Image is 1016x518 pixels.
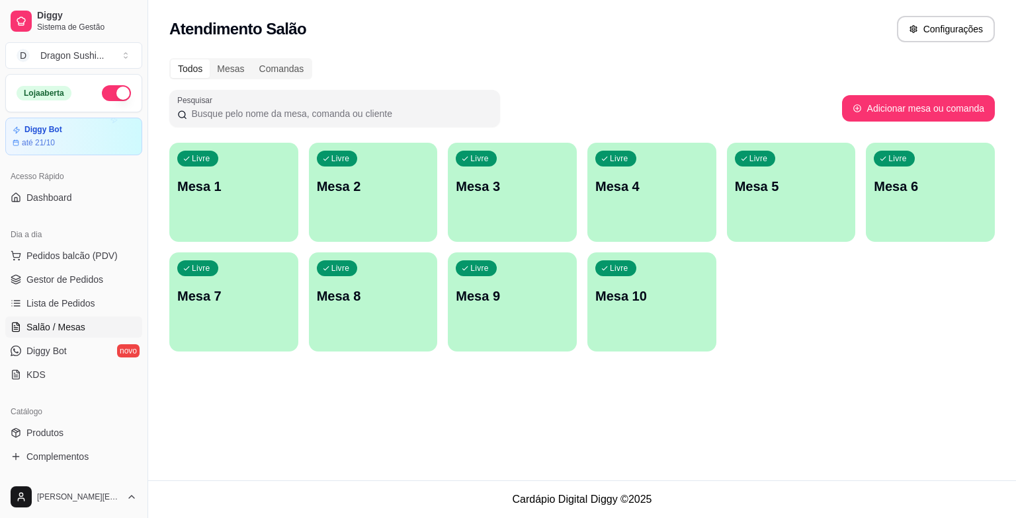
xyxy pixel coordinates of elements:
a: KDS [5,364,142,385]
div: Comandas [252,59,312,78]
button: LivreMesa 7 [169,252,298,351]
button: Configurações [897,16,995,42]
div: Catálogo [5,401,142,422]
p: Livre [749,153,768,164]
button: Adicionar mesa ou comanda [842,95,995,122]
span: Diggy Bot [26,344,67,357]
p: Livre [192,153,210,164]
button: LivreMesa 1 [169,143,298,242]
span: Dashboard [26,191,72,204]
a: Diggy Botnovo [5,340,142,361]
span: [PERSON_NAME][EMAIL_ADDRESS][DOMAIN_NAME] [37,492,121,502]
p: Mesa 9 [456,287,569,305]
article: até 21/10 [22,137,55,148]
span: Sistema de Gestão [37,22,137,32]
div: Loja aberta [17,86,71,100]
span: Diggy [37,10,137,22]
p: Mesa 1 [177,177,290,196]
p: Livre [610,153,628,164]
span: D [17,49,30,62]
a: Dashboard [5,187,142,208]
button: LivreMesa 5 [727,143,856,242]
span: KDS [26,368,46,381]
button: LivreMesa 8 [309,252,438,351]
h2: Atendimento Salão [169,18,306,40]
button: LivreMesa 9 [448,252,577,351]
div: Todos [171,59,210,78]
p: Mesa 7 [177,287,290,305]
p: Livre [470,153,489,164]
div: Acesso Rápido [5,166,142,187]
span: Complementos [26,450,89,463]
a: Gestor de Pedidos [5,269,142,290]
button: Alterar Status [102,85,131,101]
button: LivreMesa 10 [587,252,716,351]
div: Dragon Sushi ... [40,49,105,62]
button: LivreMesa 3 [448,143,577,242]
p: Mesa 2 [317,177,430,196]
div: Dia a dia [5,224,142,245]
button: Pedidos balcão (PDV) [5,245,142,266]
div: Mesas [210,59,251,78]
a: Diggy Botaté 21/10 [5,118,142,155]
p: Mesa 5 [735,177,848,196]
button: LivreMesa 4 [587,143,716,242]
button: LivreMesa 6 [866,143,995,242]
span: Pedidos balcão (PDV) [26,249,118,262]
a: Produtos [5,422,142,443]
p: Mesa 3 [456,177,569,196]
p: Livre [331,263,350,274]
a: Complementos [5,446,142,467]
button: [PERSON_NAME][EMAIL_ADDRESS][DOMAIN_NAME] [5,481,142,513]
span: Produtos [26,426,63,439]
footer: Cardápio Digital Diggy © 2025 [148,480,1016,518]
span: Gestor de Pedidos [26,273,103,286]
input: Pesquisar [187,107,492,120]
label: Pesquisar [177,94,217,106]
button: LivreMesa 2 [309,143,438,242]
p: Mesa 4 [595,177,708,196]
p: Livre [888,153,907,164]
a: Salão / Mesas [5,316,142,338]
p: Livre [192,263,210,274]
a: DiggySistema de Gestão [5,5,142,37]
p: Livre [610,263,628,274]
p: Livre [470,263,489,274]
article: Diggy Bot [24,125,62,135]
p: Mesa 10 [595,287,708,305]
p: Livre [331,153,350,164]
span: Lista de Pedidos [26,297,95,310]
a: Lista de Pedidos [5,293,142,314]
span: Salão / Mesas [26,320,85,334]
p: Mesa 6 [874,177,987,196]
button: Select a team [5,42,142,69]
p: Mesa 8 [317,287,430,305]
